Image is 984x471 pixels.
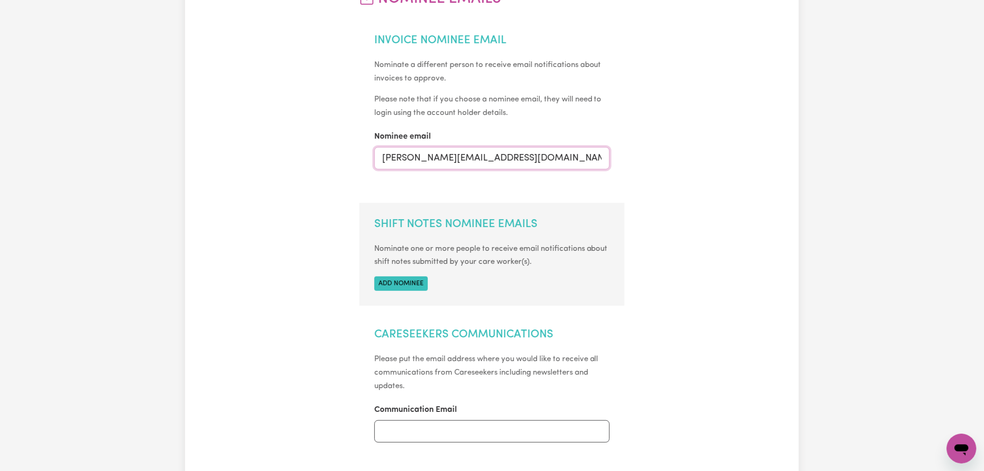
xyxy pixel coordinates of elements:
[374,355,598,390] small: Please put the email address where you would like to receive all communications from Careseekers ...
[374,276,428,291] button: Add nominee
[374,218,610,231] h2: Shift Notes Nominee Emails
[374,328,610,342] h2: Careseekers Communications
[947,434,977,464] iframe: Button to launch messaging window
[374,131,431,143] label: Nominee email
[374,404,457,416] label: Communication Email
[374,61,601,82] small: Nominate a different person to receive email notifications about invoices to approve.
[374,245,608,266] small: Nominate one or more people to receive email notifications about shift notes submitted by your ca...
[374,34,610,47] h2: Invoice Nominee Email
[374,95,602,117] small: Please note that if you choose a nominee email, they will need to login using the account holder ...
